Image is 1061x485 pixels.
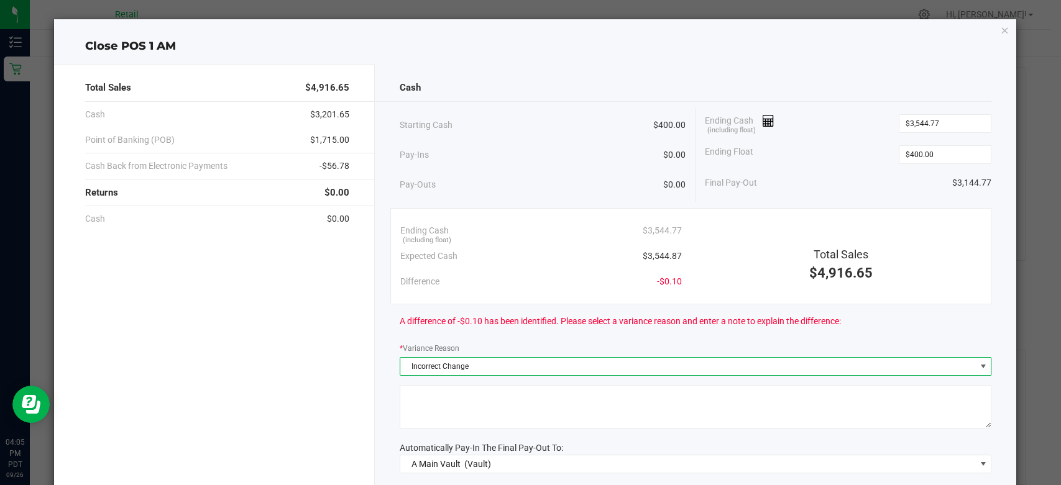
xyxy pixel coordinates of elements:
span: $1,715.00 [310,134,349,147]
span: -$0.10 [656,275,681,288]
span: Pay-Ins [400,148,429,161]
span: Cash [400,81,421,95]
span: Ending Float [705,145,753,164]
span: $3,544.77 [642,224,681,237]
span: $0.00 [327,212,349,225]
span: (including float) [403,235,451,246]
span: $3,544.87 [642,250,681,263]
span: Cash [85,108,105,121]
div: Close POS 1 AM [54,38,1016,55]
span: $3,144.77 [952,176,991,189]
span: Total Sales [814,248,868,261]
span: $0.00 [663,148,686,161]
span: Difference [400,275,439,288]
span: $400.00 [653,119,686,132]
span: Automatically Pay-In The Final Pay-Out To: [400,443,563,453]
span: (Vault) [464,459,491,469]
span: -$56.78 [319,160,349,173]
span: Point of Banking (POB) [85,134,175,147]
span: Total Sales [85,81,131,95]
span: Ending Cash [400,224,449,237]
div: Returns [85,179,349,206]
span: Ending Cash [705,114,774,133]
iframe: Resource center [12,386,50,423]
span: A difference of -$0.10 has been identified. Please select a variance reason and enter a note to e... [400,315,841,328]
span: Starting Cash [400,119,452,132]
span: $3,201.65 [310,108,349,121]
span: $0.00 [663,178,686,191]
span: (including float) [707,125,756,136]
span: A Main Vault [411,459,461,469]
span: Expected Cash [400,250,457,263]
span: Final Pay-Out [705,176,757,189]
span: $4,916.65 [305,81,349,95]
span: Pay-Outs [400,178,436,191]
label: Variance Reason [400,343,459,354]
span: Cash Back from Electronic Payments [85,160,227,173]
span: Cash [85,212,105,225]
span: $0.00 [324,186,349,200]
span: $4,916.65 [809,265,873,281]
span: Incorrect Change [400,358,975,375]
